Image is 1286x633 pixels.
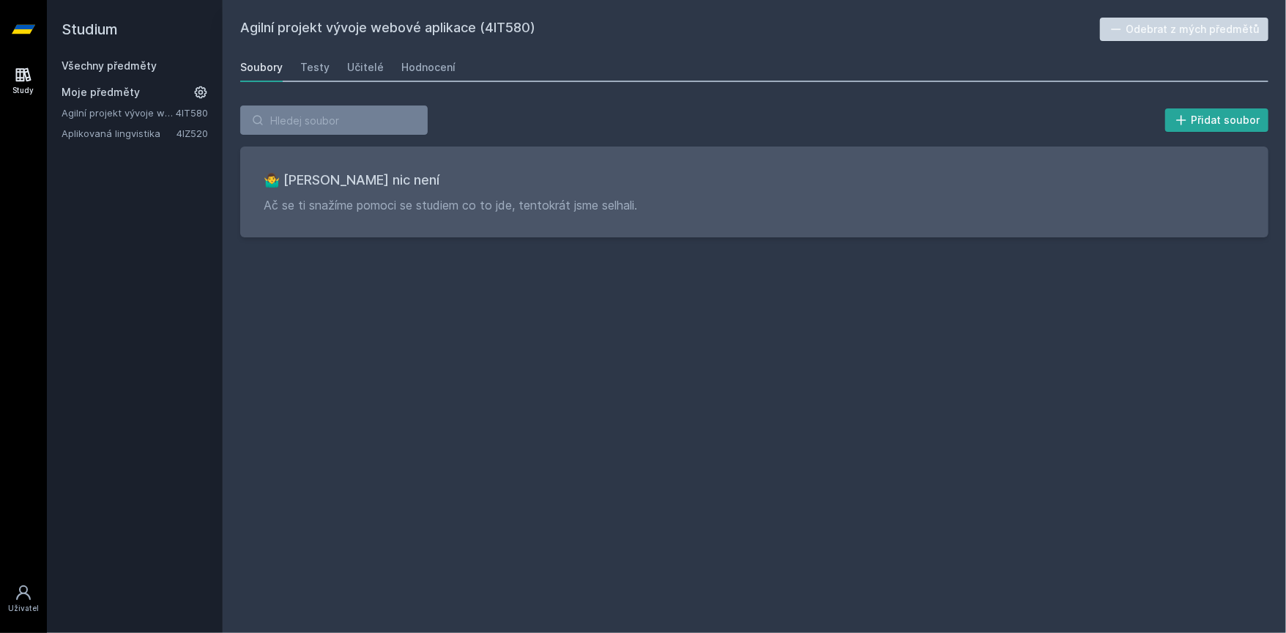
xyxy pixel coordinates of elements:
[62,105,176,120] a: Agilní projekt vývoje webové aplikace
[240,60,283,75] div: Soubory
[264,196,1245,214] p: Ač se ti snažíme pomoci se studiem co to jde, tentokrát jsme selhali.
[3,577,44,621] a: Uživatel
[3,59,44,103] a: Study
[62,59,157,72] a: Všechny předměty
[62,85,140,100] span: Moje předměty
[176,127,208,139] a: 4IZ520
[1165,108,1269,132] button: Přidat soubor
[240,53,283,82] a: Soubory
[13,85,34,96] div: Study
[300,60,330,75] div: Testy
[347,60,384,75] div: Učitelé
[176,107,208,119] a: 4IT580
[264,170,1245,190] h3: 🤷‍♂️ [PERSON_NAME] nic není
[1100,18,1269,41] button: Odebrat z mých předmětů
[240,105,428,135] input: Hledej soubor
[62,126,176,141] a: Aplikovaná lingvistika
[401,53,456,82] a: Hodnocení
[240,18,1100,41] h2: Agilní projekt vývoje webové aplikace (4IT580)
[347,53,384,82] a: Učitelé
[401,60,456,75] div: Hodnocení
[8,603,39,614] div: Uživatel
[300,53,330,82] a: Testy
